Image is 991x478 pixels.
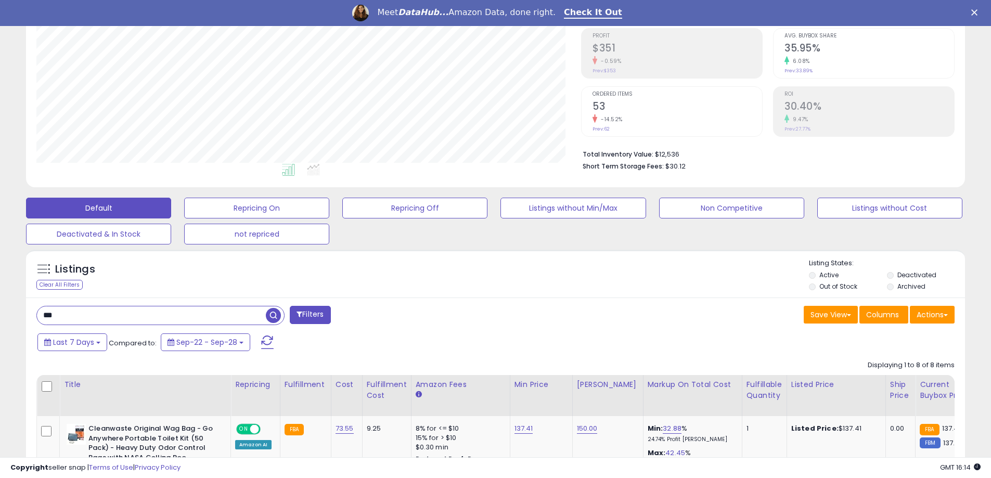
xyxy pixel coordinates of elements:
div: Amazon Fees [416,379,506,390]
a: 150.00 [577,423,598,434]
span: OFF [259,425,276,434]
small: Prev: 27.77% [784,126,810,132]
b: Short Term Storage Fees: [583,162,664,171]
span: 137.41 [943,438,962,448]
div: 15% for > $10 [416,433,502,443]
label: Out of Stock [819,282,857,291]
span: Avg. Buybox Share [784,33,954,39]
small: FBA [920,424,939,435]
div: seller snap | | [10,463,181,473]
span: $30.12 [665,161,686,171]
div: Cost [336,379,358,390]
p: 24.74% Profit [PERSON_NAME] [648,436,734,443]
div: [PERSON_NAME] [577,379,639,390]
b: Min: [648,423,663,433]
div: Clear All Filters [36,280,83,290]
button: Last 7 Days [37,333,107,351]
span: 137.41 [942,423,961,433]
label: Archived [897,282,925,291]
h2: $351 [593,42,762,56]
img: 41mNbgSUW1L._SL40_.jpg [67,424,86,445]
div: Current Buybox Price [920,379,973,401]
a: Privacy Policy [135,462,181,472]
small: 6.08% [789,57,810,65]
small: Amazon Fees. [416,390,422,399]
div: Fulfillment Cost [367,379,407,401]
h2: 30.40% [784,100,954,114]
small: Prev: 33.89% [784,68,813,74]
span: Ordered Items [593,92,762,97]
img: Profile image for Georgie [352,5,369,21]
span: 2025-10-6 16:14 GMT [940,462,981,472]
span: Sep-22 - Sep-28 [176,337,237,347]
span: Last 7 Days [53,337,94,347]
div: Amazon AI [235,440,272,449]
button: Deactivated & In Stock [26,224,171,244]
h2: 35.95% [784,42,954,56]
div: Repricing [235,379,276,390]
small: -14.52% [597,115,623,123]
div: 1 [747,424,779,433]
th: The percentage added to the cost of goods (COGS) that forms the calculator for Min & Max prices. [643,375,742,416]
div: Close [971,9,982,16]
a: Check It Out [564,7,622,19]
button: Actions [910,306,955,324]
a: 137.41 [514,423,533,434]
div: Listed Price [791,379,881,390]
b: Total Inventory Value: [583,150,653,159]
span: Columns [866,309,899,320]
span: Profit [593,33,762,39]
div: % [648,424,734,443]
div: Meet Amazon Data, done right. [377,7,556,18]
small: 9.47% [789,115,808,123]
div: Title [64,379,226,390]
div: 9.25 [367,424,403,433]
button: Columns [859,306,908,324]
small: -0.59% [597,57,621,65]
button: Repricing On [184,198,329,218]
b: Listed Price: [791,423,839,433]
button: Sep-22 - Sep-28 [161,333,250,351]
div: 0.00 [890,424,907,433]
button: Default [26,198,171,218]
p: Listing States: [809,259,965,268]
strong: Copyright [10,462,48,472]
div: Ship Price [890,379,911,401]
div: $0.30 min [416,443,502,452]
span: ROI [784,92,954,97]
div: Fulfillment [285,379,327,390]
a: Terms of Use [89,462,133,472]
div: $137.41 [791,424,878,433]
button: Repricing Off [342,198,487,218]
a: 32.88 [663,423,681,434]
label: Active [819,270,839,279]
small: Prev: $353 [593,68,616,74]
small: Prev: 62 [593,126,610,132]
span: ON [237,425,250,434]
button: Listings without Min/Max [500,198,646,218]
h2: 53 [593,100,762,114]
button: not repriced [184,224,329,244]
small: FBA [285,424,304,435]
div: 8% for <= $10 [416,424,502,433]
a: 73.55 [336,423,354,434]
span: Compared to: [109,338,157,348]
li: $12,536 [583,147,947,160]
div: Displaying 1 to 8 of 8 items [868,360,955,370]
button: Filters [290,306,330,324]
div: Min Price [514,379,568,390]
label: Deactivated [897,270,936,279]
div: Markup on Total Cost [648,379,738,390]
i: DataHub... [398,7,448,17]
h5: Listings [55,262,95,277]
button: Listings without Cost [817,198,962,218]
button: Save View [804,306,858,324]
button: Non Competitive [659,198,804,218]
div: Fulfillable Quantity [747,379,782,401]
small: FBM [920,437,940,448]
